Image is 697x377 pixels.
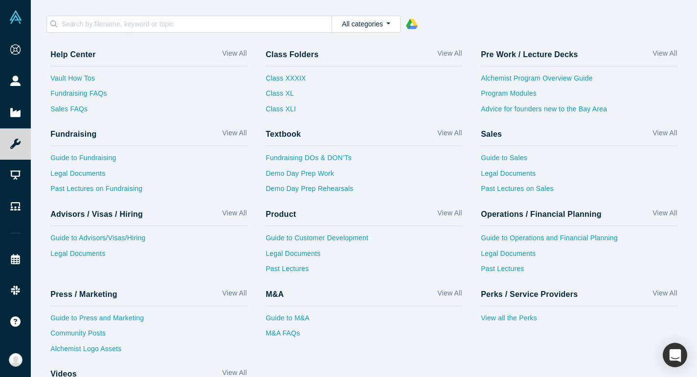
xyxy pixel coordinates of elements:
h4: Fundraising [50,129,96,139]
a: Legal Documents [50,168,247,184]
a: Class XXXIX [266,73,306,89]
h4: Help Center [50,50,95,59]
a: Demo Day Prep Work [266,168,462,184]
a: View All [222,48,247,63]
a: Guide to Press and Marketing [50,313,247,329]
a: Guide to Sales [481,153,677,168]
a: Alchemist Logo Assets [50,344,247,359]
a: Vault How Tos [50,73,247,89]
a: Legal Documents [266,249,462,264]
h4: Pre Work / Lecture Decks [481,50,578,59]
a: Guide to Advisors/Visas/Hiring [50,233,247,249]
img: Abhishek Bhattacharyya's Account [9,353,22,367]
h4: Perks / Service Providers [481,290,578,299]
a: Demo Day Prep Rehearsals [266,184,462,199]
a: Class XLI [266,104,306,120]
input: Search by filename, keyword or topic [61,18,332,30]
a: Fundraising DOs & DON’Ts [266,153,462,168]
h4: Sales [481,129,502,139]
a: Fundraising FAQs [50,88,247,104]
a: View All [437,288,462,302]
a: Alchemist Program Overview Guide [481,73,677,89]
a: Legal Documents [481,249,677,264]
a: Guide to Operations and Financial Planning [481,233,677,249]
button: All categories [332,16,401,33]
a: View All [437,48,462,63]
a: Guide to M&A [266,313,462,329]
a: View All [222,128,247,142]
a: Program Modules [481,88,677,104]
a: Sales FAQs [50,104,247,120]
a: View All [652,288,677,302]
a: Past Lectures [481,264,677,279]
h4: Textbook [266,129,301,139]
h4: Class Folders [266,50,318,59]
a: Class XL [266,88,306,104]
a: View All [652,208,677,222]
a: View All [437,128,462,142]
a: Guide to Customer Development [266,233,462,249]
a: Past Lectures on Fundraising [50,184,247,199]
a: Past Lectures [266,264,462,279]
a: M&A FAQs [266,328,462,344]
a: View All [652,48,677,63]
h4: Product [266,209,296,219]
a: Legal Documents [50,249,247,264]
h4: M&A [266,290,284,299]
a: Guide to Fundraising [50,153,247,168]
a: Community Posts [50,328,247,344]
img: Alchemist Vault Logo [9,10,22,24]
a: Past Lectures on Sales [481,184,677,199]
a: View All [222,288,247,302]
h4: Advisors / Visas / Hiring [50,209,143,219]
a: View all the Perks [481,313,677,329]
a: View All [222,208,247,222]
h4: Operations / Financial Planning [481,209,602,219]
a: View All [652,128,677,142]
a: Advice for founders new to the Bay Area [481,104,677,120]
a: Legal Documents [481,168,677,184]
h4: Press / Marketing [50,290,117,299]
a: View All [437,208,462,222]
